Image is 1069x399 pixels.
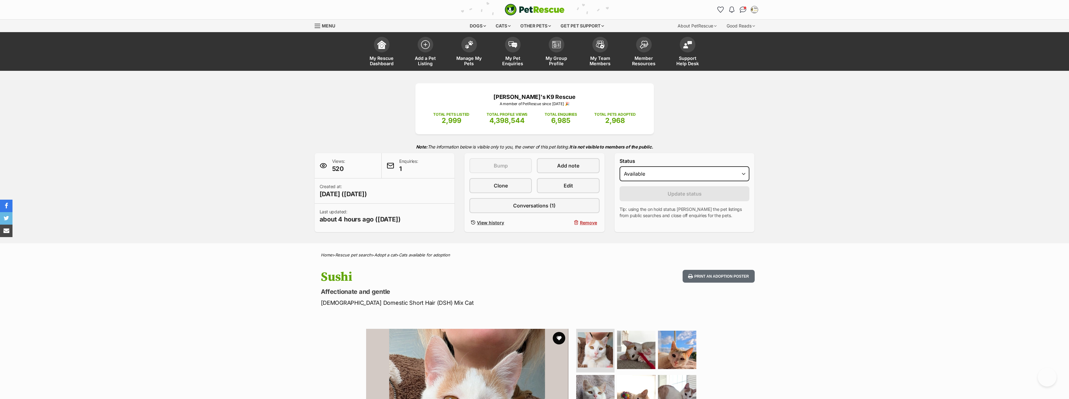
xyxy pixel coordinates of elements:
[447,34,491,71] a: Manage My Pets
[569,144,653,149] strong: It is not visible to members of the public.
[469,158,532,173] button: Bump
[320,190,367,198] span: [DATE] ([DATE])
[727,5,737,15] button: Notifications
[321,270,585,284] h1: Sushi
[630,56,658,66] span: Member Resources
[305,253,764,257] div: > > >
[469,198,600,213] a: Conversations (1)
[321,287,585,296] p: Affectionate and gentle
[729,7,734,13] img: notifications-46538b983faf8c2785f20acdc204bb7945ddae34d4c08c2a6579f10ce5e182be.svg
[716,5,759,15] ul: Account quick links
[411,56,439,66] span: Add a Pet Listing
[617,331,655,369] img: Photo of Sushi
[332,164,345,173] span: 520
[1038,368,1057,387] iframe: Help Scout Beacon - Open
[399,252,450,257] a: Cats available for adoption
[535,34,578,71] a: My Group Profile
[505,4,565,16] a: PetRescue
[477,219,504,226] span: View history
[469,218,532,227] a: View history
[557,162,579,169] span: Add note
[545,112,577,117] p: TOTAL ENQUIRIES
[740,7,746,13] img: chat-41dd97257d64d25036548639549fe6c8038ab92f7586957e7f3b1b290dea8141.svg
[465,41,473,49] img: manage-my-pets-icon-02211641906a0b7f246fdf0571729dbe1e7629f14944591b6c1af311fb30b64b.svg
[668,190,702,197] span: Update status
[620,206,750,219] p: Tip: using the on hold status [PERSON_NAME] the pet listings from public searches and close off e...
[399,158,418,173] p: Enquiries:
[751,7,758,13] img: Merna Karam profile pic
[377,40,386,49] img: dashboard-icon-eb2f2d2d3e046f16d808141f083e7271f6b2e854fb5c12c21221c1fb7104beca.svg
[335,252,371,257] a: Rescue pet search
[537,158,599,173] a: Add note
[332,158,345,173] p: Views:
[320,209,401,224] p: Last updated:
[749,5,759,15] button: My account
[640,41,648,49] img: member-resources-icon-8e73f808a243e03378d46382f2149f9095a855e16c252ad45f914b54edf8863c.svg
[368,56,396,66] span: My Rescue Dashboard
[596,41,605,49] img: team-members-icon-5396bd8760b3fe7c0b43da4ab00e1e3bb1a5d9ba89233759b79545d2d3fc5d0d.svg
[622,34,666,71] a: Member Resources
[499,56,527,66] span: My Pet Enquiries
[491,20,515,32] div: Cats
[553,332,565,344] button: favourite
[320,183,367,198] p: Created at:
[516,20,555,32] div: Other pets
[605,116,625,124] span: 2,968
[494,182,508,189] span: Clone
[586,56,614,66] span: My Team Members
[722,20,759,32] div: Good Reads
[552,41,561,48] img: group-profile-icon-3fa3cf56718a62981997c0bc7e787c4b2cf8bcc04b72c1350f741eb67cf2f40e.svg
[315,140,755,153] p: The information below is visible only to you, the owner of this pet listing.
[564,182,573,189] span: Edit
[658,331,696,369] img: Photo of Sushi
[620,158,750,164] label: Status
[594,112,636,117] p: TOTAL PETS ADOPTED
[580,219,597,226] span: Remove
[433,112,469,117] p: TOTAL PETS LISTED
[666,34,709,71] a: Support Help Desk
[508,41,517,48] img: pet-enquiries-icon-7e3ad2cf08bfb03b45e93fb7055b45f3efa6380592205ae92323e6603595dc1f.svg
[542,56,571,66] span: My Group Profile
[491,34,535,71] a: My Pet Enquiries
[716,5,726,15] a: Favourites
[494,162,508,169] span: Bump
[505,4,565,16] img: logo-cat-932fe2b9b8326f06289b0f2fb663e598f794de774fb13d1741a6617ecf9a85b4.svg
[489,116,525,124] span: 4,398,544
[556,20,608,32] div: Get pet support
[321,252,332,257] a: Home
[360,34,404,71] a: My Rescue Dashboard
[683,41,692,48] img: help-desk-icon-fdf02630f3aa405de69fd3d07c3f3aa587a6932b1a1747fa1d2bba05be0121f9.svg
[322,23,335,28] span: Menu
[513,202,556,209] span: Conversations (1)
[416,144,428,149] strong: Note:
[399,164,418,173] span: 1
[537,178,599,193] a: Edit
[487,112,527,117] p: TOTAL PROFILE VIEWS
[465,20,490,32] div: Dogs
[537,218,599,227] button: Remove
[469,178,532,193] a: Clone
[320,215,401,224] span: about 4 hours ago ([DATE])
[738,5,748,15] a: Conversations
[673,20,721,32] div: About PetRescue
[578,34,622,71] a: My Team Members
[442,116,461,124] span: 2,999
[374,252,396,257] a: Adopt a cat
[674,56,702,66] span: Support Help Desk
[455,56,483,66] span: Manage My Pets
[315,20,340,31] a: Menu
[578,332,613,367] img: Photo of Sushi
[404,34,447,71] a: Add a Pet Listing
[683,270,754,283] button: Print an adoption poster
[425,101,645,107] p: A member of PetRescue since [DATE] 🎉
[551,116,571,124] span: 6,985
[421,40,430,49] img: add-pet-listing-icon-0afa8454b4691262ce3f59096e99ab1cd57d4a30225e0717b998d2c9b9846f56.svg
[425,93,645,101] p: [PERSON_NAME]'s K9 Rescue
[321,299,585,307] p: [DEMOGRAPHIC_DATA] Domestic Short Hair (DSH) Mix Cat
[620,186,750,201] button: Update status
